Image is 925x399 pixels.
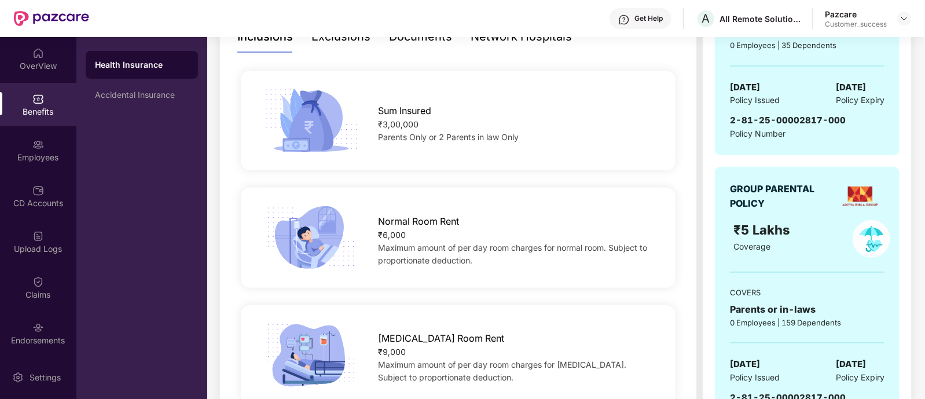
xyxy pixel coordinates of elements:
div: GROUP PARENTAL POLICY [730,182,831,211]
img: insurerLogo [840,176,880,217]
img: svg+xml;base64,PHN2ZyBpZD0iQ0RfQWNjb3VudHMiIGRhdGEtbmFtZT0iQ0QgQWNjb3VudHMiIHhtbG5zPSJodHRwOi8vd3... [32,185,44,196]
img: icon [260,320,362,390]
img: svg+xml;base64,PHN2ZyBpZD0iU2V0dGluZy0yMHgyMCIgeG1sbnM9Imh0dHA6Ly93d3cudzMub3JnLzIwMDAvc3ZnIiB3aW... [12,372,24,383]
div: 0 Employees | 159 Dependents [730,317,884,328]
div: All Remote Solutions Private Limited [720,13,801,24]
img: New Pazcare Logo [14,11,89,26]
div: 0 Employees | 35 Dependents [730,39,884,51]
div: COVERS [730,287,884,298]
div: Get Help [634,14,663,23]
div: ₹6,000 [379,229,656,241]
span: Sum Insured [379,104,432,118]
span: [DATE] [730,80,760,94]
span: Normal Room Rent [379,214,460,229]
div: Parents or in-laws [730,302,884,317]
span: 2-81-25-00002817-000 [730,115,846,126]
img: svg+xml;base64,PHN2ZyBpZD0iVXBsb2FkX0xvZ3MiIGRhdGEtbmFtZT0iVXBsb2FkIExvZ3MiIHhtbG5zPSJodHRwOi8vd3... [32,230,44,242]
div: ₹3,00,000 [379,118,656,131]
div: Health Insurance [95,59,189,71]
span: Policy Issued [730,371,780,384]
img: svg+xml;base64,PHN2ZyBpZD0iRHJvcGRvd24tMzJ4MzIiIHhtbG5zPSJodHRwOi8vd3d3LnczLm9yZy8yMDAwL3N2ZyIgd2... [900,14,909,23]
span: Maximum amount of per day room charges for normal room. Subject to proportionate deduction. [379,243,648,265]
div: ₹9,000 [379,346,656,358]
div: Accidental Insurance [95,90,189,100]
img: svg+xml;base64,PHN2ZyBpZD0iRW1wbG95ZWVzIiB4bWxucz0iaHR0cDovL3d3dy53My5vcmcvMjAwMC9zdmciIHdpZHRoPS... [32,139,44,151]
div: Settings [26,372,64,383]
img: svg+xml;base64,PHN2ZyBpZD0iQmVuZWZpdHMiIHhtbG5zPSJodHRwOi8vd3d3LnczLm9yZy8yMDAwL3N2ZyIgd2lkdGg9Ij... [32,93,44,105]
img: icon [260,202,362,273]
div: Pazcare [825,9,887,20]
span: Policy Issued [730,94,780,107]
img: svg+xml;base64,PHN2ZyBpZD0iSGVscC0zMngzMiIgeG1sbnM9Imh0dHA6Ly93d3cudzMub3JnLzIwMDAvc3ZnIiB3aWR0aD... [618,14,630,25]
span: [MEDICAL_DATA] Room Rent [379,331,505,346]
span: A [702,12,710,25]
img: svg+xml;base64,PHN2ZyBpZD0iRW5kb3JzZW1lbnRzIiB4bWxucz0iaHR0cDovL3d3dy53My5vcmcvMjAwMC9zdmciIHdpZH... [32,322,44,334]
span: Policy Number [730,129,785,138]
span: Policy Expiry [836,94,884,107]
span: [DATE] [730,357,760,371]
span: [DATE] [836,80,866,94]
span: Coverage [733,241,770,251]
span: ₹5 Lakhs [733,222,794,237]
span: Maximum amount of per day room charges for [MEDICAL_DATA]. Subject to proportionate deduction. [379,360,627,382]
div: Customer_success [825,20,887,29]
span: Policy Expiry [836,371,884,384]
img: icon [260,85,362,156]
span: [DATE] [836,357,866,371]
img: svg+xml;base64,PHN2ZyBpZD0iQ2xhaW0iIHhtbG5zPSJodHRwOi8vd3d3LnczLm9yZy8yMDAwL3N2ZyIgd2lkdGg9IjIwIi... [32,276,44,288]
img: svg+xml;base64,PHN2ZyBpZD0iSG9tZSIgeG1sbnM9Imh0dHA6Ly93d3cudzMub3JnLzIwMDAvc3ZnIiB3aWR0aD0iMjAiIG... [32,47,44,59]
img: policyIcon [853,220,890,258]
span: Parents Only or 2 Parents in law Only [379,132,519,142]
